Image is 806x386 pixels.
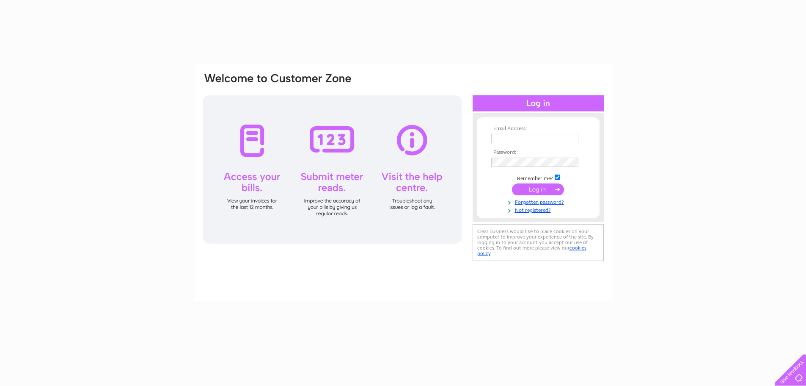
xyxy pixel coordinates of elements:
th: Email Address: [489,126,587,132]
a: Forgotten password? [491,197,587,205]
th: Password: [489,150,587,156]
a: Not registered? [491,205,587,214]
input: Submit [512,183,564,195]
div: Clear Business would like to place cookies on your computer to improve your experience of the sit... [473,224,604,261]
a: cookies policy [477,245,586,256]
td: Remember me? [489,173,587,182]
